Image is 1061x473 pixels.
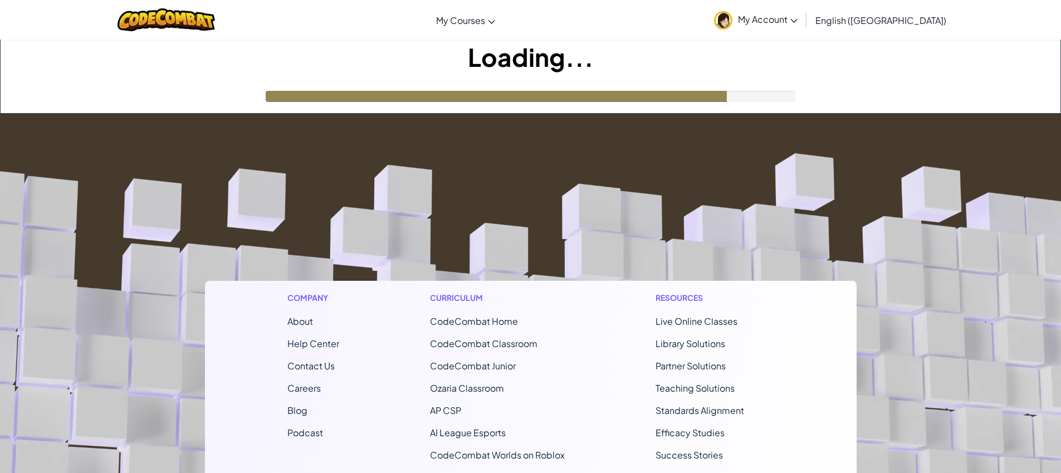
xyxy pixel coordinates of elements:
a: My Account [708,2,803,37]
a: Efficacy Studies [656,427,725,438]
a: My Courses [431,5,501,35]
a: Live Online Classes [656,315,737,327]
a: Blog [287,404,307,416]
a: English ([GEOGRAPHIC_DATA]) [810,5,952,35]
h1: Curriculum [430,292,565,304]
span: My Courses [436,14,485,26]
h1: Resources [656,292,774,304]
span: English ([GEOGRAPHIC_DATA]) [815,14,946,26]
span: CodeCombat Home [430,315,518,327]
h1: Loading... [1,40,1060,74]
a: CodeCombat Classroom [430,338,537,349]
a: AI League Esports [430,427,506,438]
a: Partner Solutions [656,360,726,372]
a: AP CSP [430,404,461,416]
span: My Account [738,13,798,25]
a: CodeCombat Worlds on Roblox [430,449,565,461]
img: CodeCombat logo [118,8,215,31]
a: About [287,315,313,327]
a: Library Solutions [656,338,725,349]
a: Help Center [287,338,339,349]
h1: Company [287,292,339,304]
a: Success Stories [656,449,723,461]
a: Podcast [287,427,323,438]
a: Teaching Solutions [656,382,735,394]
a: CodeCombat Junior [430,360,516,372]
img: avatar [714,11,732,30]
a: Ozaria Classroom [430,382,504,394]
span: Contact Us [287,360,335,372]
a: Standards Alignment [656,404,744,416]
a: Careers [287,382,321,394]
